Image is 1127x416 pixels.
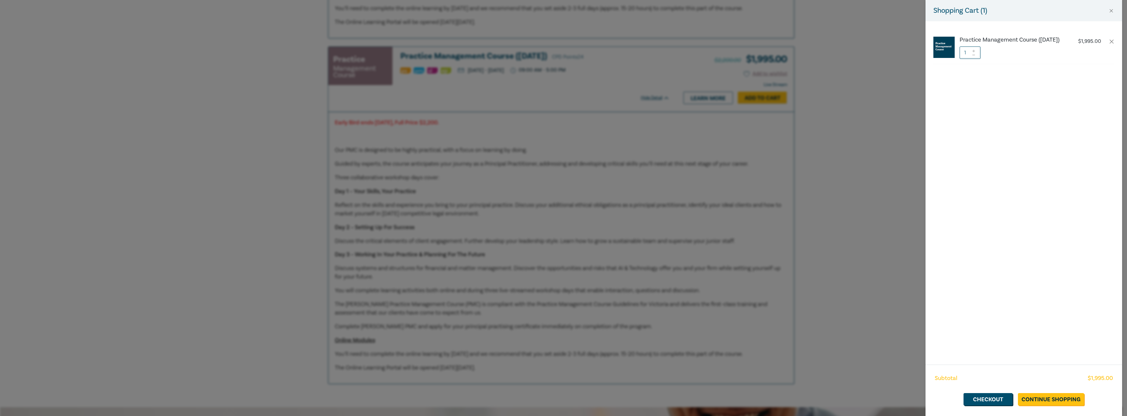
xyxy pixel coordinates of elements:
button: Close [1108,8,1114,14]
a: Checkout [964,393,1013,406]
a: Continue Shopping [1018,393,1084,406]
a: Practice Management Course ([DATE]) [960,37,1068,43]
span: Subtotal [935,374,957,383]
p: $ 1,995.00 [1078,38,1101,45]
span: $ 1,995.00 [1088,374,1113,383]
img: Practice%20Management%20Course.jpg [933,37,955,58]
input: 1 [960,46,981,59]
h5: Shopping Cart ( 1 ) [933,5,987,16]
